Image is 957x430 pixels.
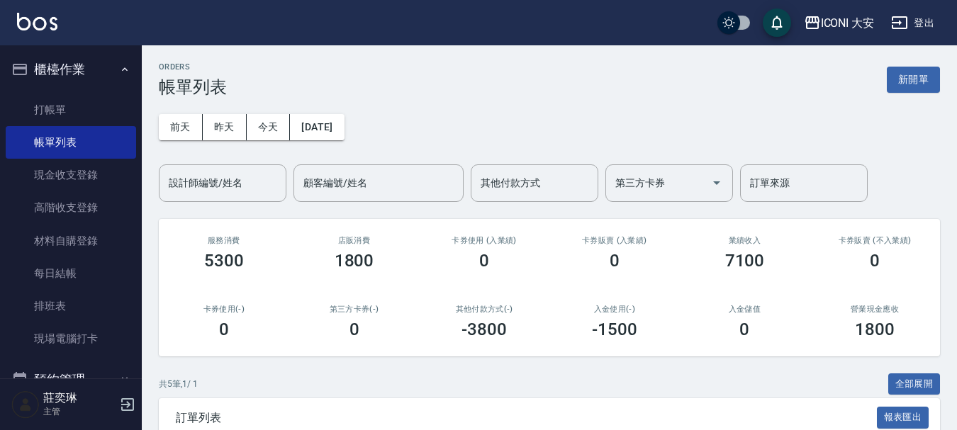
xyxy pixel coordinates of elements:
h2: ORDERS [159,62,227,72]
h3: 1800 [335,251,374,271]
h3: 0 [739,319,749,339]
h2: 第三方卡券(-) [306,305,403,314]
button: 全部展開 [888,373,941,395]
h2: 卡券使用 (入業績) [436,236,532,245]
button: [DATE] [290,114,344,140]
h3: 7100 [725,251,765,271]
button: ICONI 大安 [798,9,880,38]
img: Logo [17,13,57,30]
h3: -3800 [461,319,507,339]
a: 現金收支登錄 [6,159,136,191]
h2: 其他付款方式(-) [436,305,532,314]
h3: 0 [610,251,620,271]
h2: 入金使用(-) [566,305,663,314]
h3: 服務消費 [176,236,272,245]
a: 高階收支登錄 [6,191,136,224]
button: 櫃檯作業 [6,51,136,88]
a: 新開單 [887,72,940,86]
button: 昨天 [203,114,247,140]
button: Open [705,171,728,194]
button: 新開單 [887,67,940,93]
p: 共 5 筆, 1 / 1 [159,378,198,390]
button: 前天 [159,114,203,140]
h5: 莊奕琳 [43,391,116,405]
h3: -1500 [592,319,637,339]
img: Person [11,390,40,419]
button: 今天 [247,114,291,140]
h3: 0 [870,251,880,271]
p: 主管 [43,405,116,418]
h2: 卡券使用(-) [176,305,272,314]
button: 報表匯出 [877,407,929,429]
button: save [763,9,791,37]
h2: 卡券販賣 (入業績) [566,236,663,245]
a: 打帳單 [6,94,136,126]
h2: 入金儲值 [697,305,793,314]
a: 現場電腦打卡 [6,322,136,355]
h3: 帳單列表 [159,77,227,97]
h2: 業績收入 [697,236,793,245]
div: ICONI 大安 [821,14,875,32]
h3: 0 [349,319,359,339]
button: 預約管理 [6,361,136,398]
a: 每日結帳 [6,257,136,290]
h3: 5300 [204,251,244,271]
h2: 店販消費 [306,236,403,245]
a: 報表匯出 [877,410,929,424]
h2: 營業現金應收 [827,305,923,314]
a: 材料自購登錄 [6,225,136,257]
h3: 0 [219,319,229,339]
a: 排班表 [6,290,136,322]
span: 訂單列表 [176,411,877,425]
button: 登出 [885,10,940,36]
h2: 卡券販賣 (不入業績) [827,236,923,245]
h3: 1800 [855,319,895,339]
a: 帳單列表 [6,126,136,159]
h3: 0 [479,251,489,271]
